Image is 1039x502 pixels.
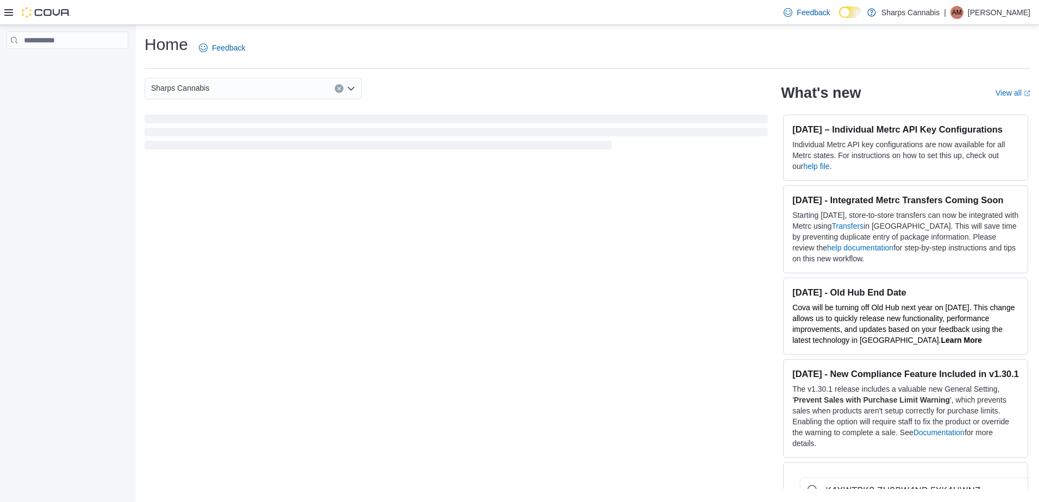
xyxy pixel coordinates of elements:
h1: Home [145,34,188,55]
svg: External link [1024,90,1030,97]
h3: [DATE] - Integrated Metrc Transfers Coming Soon [792,194,1019,205]
h3: [DATE] - Old Hub End Date [792,287,1019,298]
span: Cova will be turning off Old Hub next year on [DATE]. This change allows us to quickly release ne... [792,303,1015,344]
input: Dark Mode [839,7,862,18]
strong: Prevent Sales with Purchase Limit Warning [794,396,950,404]
img: Cova [22,7,71,18]
a: View allExternal link [996,89,1030,97]
nav: Complex example [7,51,128,77]
h3: [DATE] – Individual Metrc API Key Configurations [792,124,1019,135]
a: help documentation [827,243,893,252]
p: The v1.30.1 release includes a valuable new General Setting, ' ', which prevents sales when produ... [792,384,1019,449]
h2: What's new [781,84,861,102]
div: AJ Malhi [950,6,963,19]
span: Feedback [797,7,830,18]
span: Sharps Cannabis [151,81,209,95]
button: Clear input [335,84,343,93]
a: Feedback [195,37,249,59]
p: Individual Metrc API key configurations are now available for all Metrc states. For instructions ... [792,139,1019,172]
p: Starting [DATE], store-to-store transfers can now be integrated with Metrc using in [GEOGRAPHIC_D... [792,210,1019,264]
p: Sharps Cannabis [881,6,940,19]
span: Loading [145,117,768,152]
span: AM [952,6,962,19]
a: Documentation [913,428,965,437]
span: Feedback [212,42,245,53]
p: | [944,6,946,19]
h3: [DATE] - New Compliance Feature Included in v1.30.1 [792,368,1019,379]
p: [PERSON_NAME] [968,6,1030,19]
a: Learn More [941,336,982,344]
a: Transfers [832,222,864,230]
button: Open list of options [347,84,355,93]
a: Feedback [779,2,834,23]
a: help file [803,162,829,171]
